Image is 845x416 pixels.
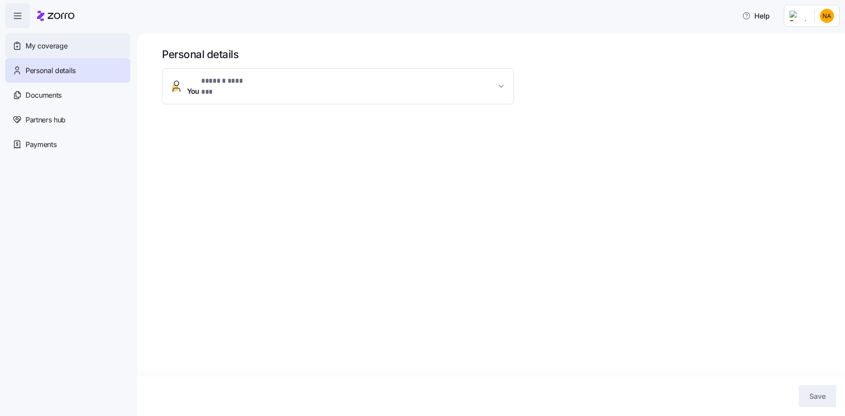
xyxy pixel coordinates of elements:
[26,139,56,150] span: Payments
[5,83,130,107] a: Documents
[799,385,836,407] button: Save
[26,114,66,125] span: Partners hub
[5,132,130,157] a: Payments
[5,107,130,132] a: Partners hub
[26,65,76,76] span: Personal details
[162,48,833,61] h1: Personal details
[26,90,62,101] span: Documents
[26,40,67,52] span: My coverage
[809,391,826,401] span: Save
[5,58,130,83] a: Personal details
[5,33,130,58] a: My coverage
[790,11,807,21] img: Employer logo
[742,11,770,21] span: Help
[187,76,252,97] span: You
[735,7,777,25] button: Help
[820,9,834,23] img: 338cfc97763eb3cac22b1df18d42834f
